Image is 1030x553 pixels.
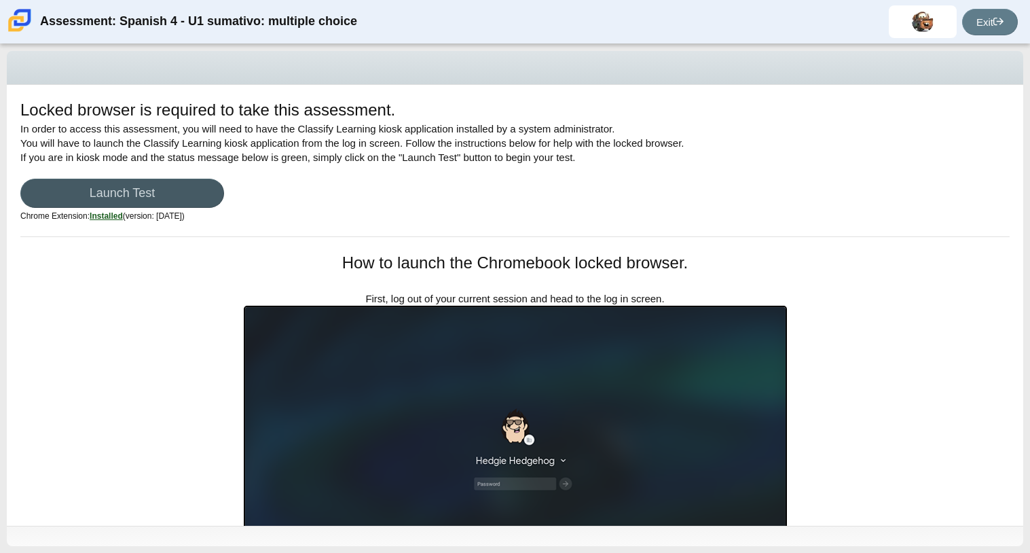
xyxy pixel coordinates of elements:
div: In order to access this assessment, you will need to have the Classify Learning kiosk application... [20,99,1010,236]
div: Assessment: Spanish 4 - U1 sumativo: multiple choice [40,5,357,38]
a: Launch Test [20,179,224,208]
h1: How to launch the Chromebook locked browser. [244,251,787,274]
u: Installed [90,211,123,221]
a: Exit [962,9,1018,35]
img: Carmen School of Science & Technology [5,6,34,35]
small: Chrome Extension: [20,211,185,221]
a: Carmen School of Science & Technology [5,25,34,37]
span: (version: [DATE]) [90,211,185,221]
h1: Locked browser is required to take this assessment. [20,99,395,122]
img: oliver.atilano.SJfKpK [912,11,934,33]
